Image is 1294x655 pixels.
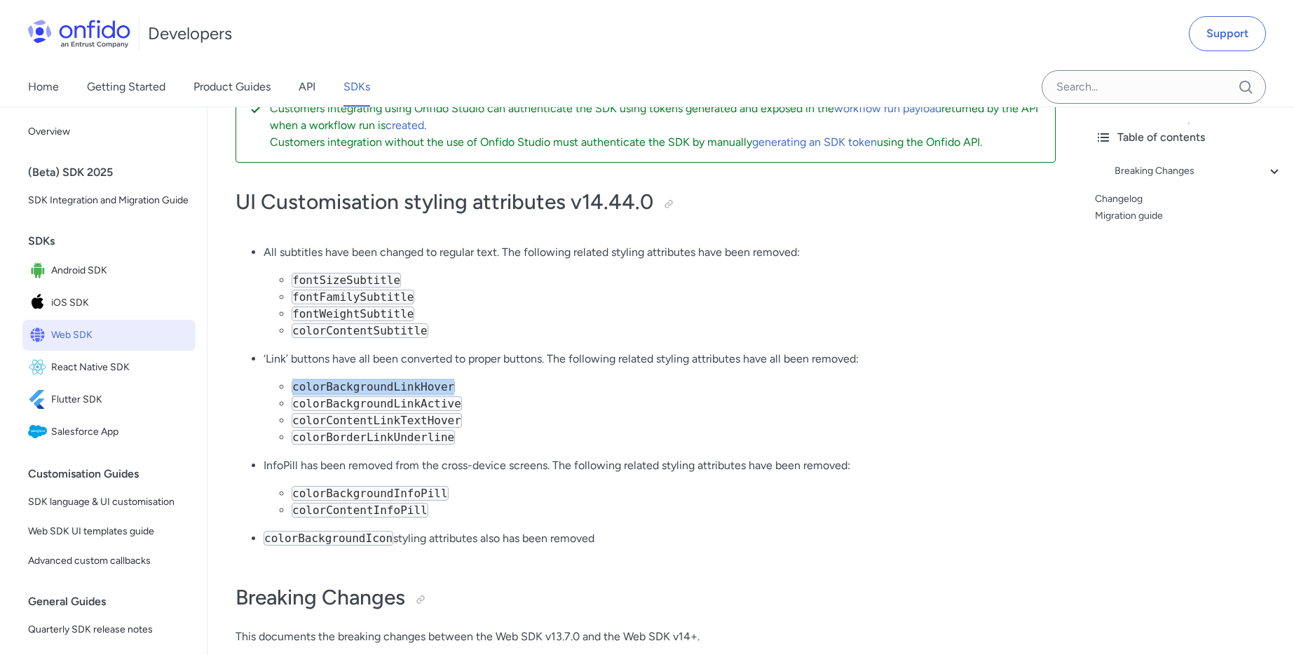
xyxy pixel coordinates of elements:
[22,616,196,644] a: Quarterly SDK release notes
[270,100,1044,134] p: Customers integrating using Onfido Studio can authenticate the SDK using tokens generated and exp...
[264,351,1056,367] p: ‘Link’ buttons have all been converted to proper buttons. The following related styling attribute...
[1095,129,1283,146] div: Table of contents
[343,67,370,107] a: SDKs
[292,503,428,518] code: colorContentInfoPill
[1042,70,1266,104] input: Onfido search input field
[236,628,1056,645] p: This documents the breaking changes between the Web SDK v13.7.0 and the Web SDK v14+.
[292,306,414,321] code: fontWeightSubtitle
[28,390,51,410] img: IconFlutter SDK
[28,358,51,377] img: IconReact Native SDK
[236,583,1056,612] h1: Breaking Changes
[87,67,165,107] a: Getting Started
[148,22,232,45] h1: Developers
[22,320,196,351] a: IconWeb SDKWeb SDK
[292,396,462,411] code: colorBackgroundLinkActive
[28,621,190,638] span: Quarterly SDK release notes
[22,417,196,447] a: IconSalesforce AppSalesforce App
[28,460,201,488] div: Customisation Guides
[292,430,455,445] code: colorBorderLinkUnderline
[292,323,428,338] code: colorContentSubtitle
[28,553,190,569] span: Advanced custom callbacks
[28,192,190,209] span: SDK Integration and Migration Guide
[292,413,462,428] code: colorContentLinkTextHover
[264,244,1056,261] p: All subtitles have been changed to regular text. The following related styling attributes have be...
[1095,208,1283,224] a: Migration guide
[834,102,941,115] a: workflow run payload
[28,494,190,511] span: SDK language & UI customisation
[28,158,201,187] div: (Beta) SDK 2025
[292,290,414,304] code: fontFamilySubtitle
[22,288,196,318] a: IconiOS SDKiOS SDK
[193,67,271,107] a: Product Guides
[292,486,449,501] code: colorBackgroundInfoPill
[28,523,190,540] span: Web SDK UI templates guide
[28,123,190,140] span: Overview
[28,261,51,281] img: IconAndroid SDK
[22,488,196,516] a: SDK language & UI customisation
[22,352,196,383] a: IconReact Native SDKReact Native SDK
[22,384,196,415] a: IconFlutter SDKFlutter SDK
[51,293,190,313] span: iOS SDK
[22,255,196,286] a: IconAndroid SDKAndroid SDK
[51,358,190,377] span: React Native SDK
[22,518,196,546] a: Web SDK UI templates guide
[292,273,401,288] code: fontSizeSubtitle
[264,457,1056,474] p: InfoPill has been removed from the cross-device screens. The following related styling attributes...
[28,67,59,107] a: Home
[1189,16,1266,51] a: Support
[236,188,1056,216] h1: UI Customisation styling attributes v14.44.0
[264,530,1056,547] p: styling attributes also has been removed
[752,135,877,149] a: generating an SDK token
[28,588,201,616] div: General Guides
[299,67,315,107] a: API
[28,227,201,255] div: SDKs
[28,325,51,345] img: IconWeb SDK
[22,187,196,215] a: SDK Integration and Migration Guide
[386,119,424,132] a: created
[51,261,190,281] span: Android SDK
[28,20,130,48] img: Onfido Logo
[22,118,196,146] a: Overview
[51,390,190,410] span: Flutter SDK
[28,293,51,313] img: IconiOS SDK
[292,379,455,394] code: colorBackgroundLinkHover
[51,325,190,345] span: Web SDK
[1115,163,1283,180] a: Breaking Changes
[270,134,1044,151] p: Customers integration without the use of Onfido Studio must authenticate the SDK by manually usin...
[51,422,190,442] span: Salesforce App
[28,422,51,442] img: IconSalesforce App
[264,531,393,546] code: colorBackgroundIcon
[22,547,196,575] a: Advanced custom callbacks
[1095,191,1283,208] a: Changelog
